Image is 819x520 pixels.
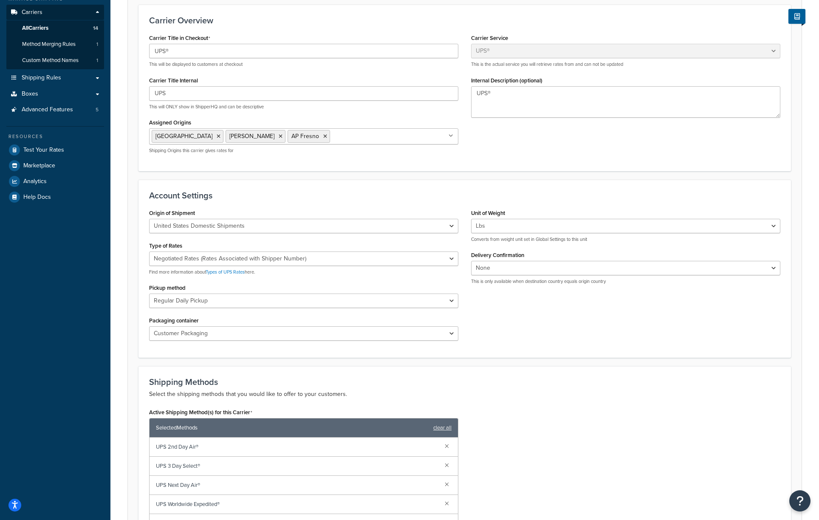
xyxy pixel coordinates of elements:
span: Test Your Rates [23,147,64,154]
span: AP Fresno [291,132,319,141]
h3: Account Settings [149,191,780,200]
label: Pickup method [149,285,186,291]
span: [PERSON_NAME] [229,132,274,141]
label: Carrier Title in Checkout [149,35,210,42]
span: Selected Methods [156,422,429,434]
p: Find more information about here. [149,269,458,275]
span: UPS 3 Day Select® [156,460,438,472]
label: Packaging container [149,317,199,324]
textarea: UPS® [471,86,780,118]
a: Marketplace [6,158,104,173]
a: clear all [433,422,452,434]
div: Resources [6,133,104,140]
label: Type of Rates [149,243,182,249]
span: UPS Worldwide Expedited® [156,498,438,510]
label: Active Shipping Method(s) for this Carrier [149,409,252,416]
span: Marketplace [23,162,55,170]
button: Show Help Docs [788,9,805,24]
button: Open Resource Center [789,490,811,512]
p: This will ONLY show in ShipperHQ and can be descriptive [149,104,458,110]
p: Select the shipping methods that you would like to offer to your customers. [149,389,780,399]
span: UPS 2nd Day Air® [156,441,438,453]
span: UPS Next Day Air® [156,479,438,491]
span: 14 [93,25,98,32]
a: AllCarriers14 [6,20,104,36]
label: Unit of Weight [471,210,505,216]
li: Method Merging Rules [6,37,104,52]
span: 1 [96,41,98,48]
p: Shipping Origins this carrier gives rates for [149,147,458,154]
label: Assigned Origins [149,119,191,126]
h3: Shipping Methods [149,377,780,387]
a: Carriers [6,5,104,20]
a: Custom Method Names1 [6,53,104,68]
li: Carriers [6,5,104,69]
span: All Carriers [22,25,48,32]
span: Method Merging Rules [22,41,76,48]
label: Carrier Title Internal [149,77,198,84]
label: Delivery Confirmation [471,252,524,258]
span: 1 [96,57,98,64]
a: Advanced Features5 [6,102,104,118]
p: Converts from weight unit set in Global Settings to this unit [471,236,780,243]
p: This is only available when destination country equals origin country [471,278,780,285]
label: Carrier Service [471,35,508,41]
span: [GEOGRAPHIC_DATA] [155,132,212,141]
a: Types of UPS Rates [206,268,245,275]
a: Shipping Rules [6,70,104,86]
a: Help Docs [6,189,104,205]
a: Method Merging Rules1 [6,37,104,52]
li: Advanced Features [6,102,104,118]
span: Custom Method Names [22,57,79,64]
span: Advanced Features [22,106,73,113]
label: Origin of Shipment [149,210,195,216]
label: Internal Description (optional) [471,77,542,84]
a: Test Your Rates [6,142,104,158]
span: Carriers [22,9,42,16]
span: 5 [96,106,99,113]
a: Analytics [6,174,104,189]
span: Boxes [22,90,38,98]
p: This is the actual service you will retrieve rates from and can not be updated [471,61,780,68]
p: This will be displayed to customers at checkout [149,61,458,68]
h3: Carrier Overview [149,16,780,25]
a: Boxes [6,86,104,102]
span: Analytics [23,178,47,185]
li: Custom Method Names [6,53,104,68]
span: Help Docs [23,194,51,201]
span: Shipping Rules [22,74,61,82]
